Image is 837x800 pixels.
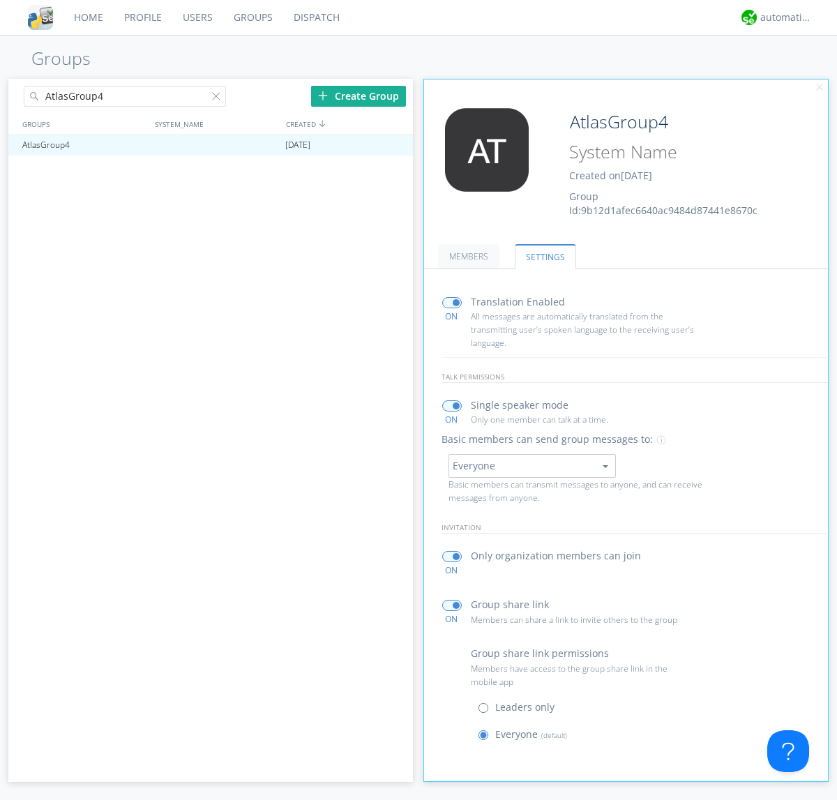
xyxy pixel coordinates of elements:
span: [DATE] [285,135,310,156]
img: plus.svg [318,91,328,100]
span: [DATE] [621,169,652,182]
span: Group Id: 9b12d1afec6640ac9484d87441e8670c [569,190,757,217]
p: Only one member can talk at a time. [471,413,694,426]
img: cancel.svg [815,83,824,93]
div: ON [436,414,467,425]
div: ON [436,310,467,322]
p: Group share link [471,597,549,612]
img: 373638.png [435,108,539,192]
p: Members can share a link to invite others to the group [471,613,694,626]
div: ON [436,564,467,576]
div: CREATED [282,114,414,134]
img: cddb5a64eb264b2086981ab96f4c1ba7 [28,5,53,30]
div: ON [436,613,467,625]
div: automation+atlas [760,10,813,24]
button: Everyone [448,454,616,478]
p: Everyone [495,727,567,742]
input: Group Name [564,108,790,136]
p: Only organization members can join [471,548,641,564]
img: d2d01cd9b4174d08988066c6d424eccd [741,10,757,25]
div: SYSTEM_NAME [151,114,282,134]
span: Created on [569,169,652,182]
p: Leaders only [495,700,555,715]
p: Single speaker mode [471,398,568,413]
p: All messages are automatically translated from the transmitting user’s spoken language to the rec... [471,310,694,350]
iframe: Toggle Customer Support [767,730,809,772]
a: MEMBERS [438,244,499,269]
input: Search groups [24,86,226,107]
span: (default) [538,730,567,740]
p: invitation [442,522,829,534]
div: GROUPS [19,114,148,134]
a: AtlasGroup4[DATE] [8,135,413,156]
p: Group share link permissions [471,646,609,661]
p: Members have access to the group share link in the mobile app [471,662,694,688]
p: talk permissions [442,371,829,383]
a: SETTINGS [515,244,576,269]
p: Basic members can send group messages to: [442,432,653,447]
div: Create Group [311,86,406,107]
div: AtlasGroup4 [19,135,149,156]
input: System Name [564,139,790,165]
p: Translation Enabled [471,294,565,310]
p: Basic members can transmit messages to anyone, and can receive messages from anyone. [448,478,709,504]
